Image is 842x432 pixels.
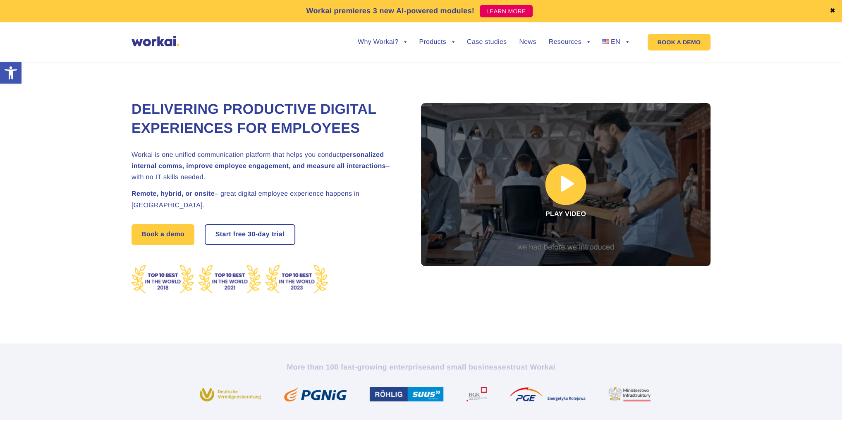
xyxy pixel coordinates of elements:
[132,149,400,183] h2: Workai is one unified communication platform that helps you conduct – with no IT skills needed.
[306,5,474,17] p: Workai premieres 3 new AI-powered modules!
[419,39,454,46] a: Products
[431,363,510,371] i: and small businesses
[549,39,590,46] a: Resources
[132,190,215,197] strong: Remote, hybrid, or onsite
[611,38,620,46] span: EN
[648,34,710,50] a: BOOK A DEMO
[480,5,533,17] a: LEARN MORE
[830,8,835,14] a: ✖
[248,231,270,238] i: 30-day
[132,100,400,138] h1: Delivering Productive Digital Experiences for Employees
[519,39,536,46] a: News
[421,103,710,266] div: Play video
[467,39,507,46] a: Case studies
[206,225,294,244] a: Start free30-daytrial
[191,362,651,372] h2: More than 100 fast-growing enterprises trust Workai
[132,188,400,211] h2: – great digital employee experience happens in [GEOGRAPHIC_DATA].
[358,39,407,46] a: Why Workai?
[132,224,194,245] a: Book a demo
